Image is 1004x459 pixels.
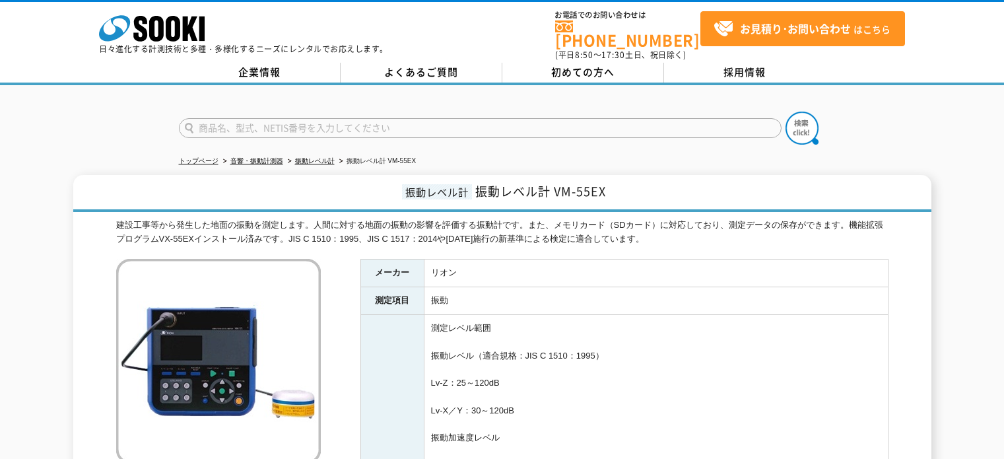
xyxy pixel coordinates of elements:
[295,157,335,164] a: 振動レベル計
[179,63,341,83] a: 企業情報
[575,49,593,61] span: 8:50
[502,63,664,83] a: 初めての方へ
[99,45,388,53] p: 日々進化する計測技術と多種・多様化するニーズにレンタルでお応えします。
[551,65,615,79] span: 初めての方へ
[402,184,472,199] span: 振動レベル計
[700,11,905,46] a: お見積り･お問い合わせはこちら
[424,260,888,287] td: リオン
[601,49,625,61] span: 17:30
[341,63,502,83] a: よくあるご質問
[555,49,686,61] span: (平日 ～ 土日、祝日除く)
[337,155,417,168] li: 振動レベル計 VM-55EX
[116,219,888,246] div: 建設工事等から発生した地面の振動を測定します。人間に対する地面の振動の影響を評価する振動計です。また、メモリカード（SDカード）に対応しており、測定データの保存ができます。機能拡張プログラムVX...
[714,19,890,39] span: はこちら
[740,20,851,36] strong: お見積り･お問い合わせ
[179,118,782,138] input: 商品名、型式、NETIS番号を入力してください
[179,157,218,164] a: トップページ
[424,287,888,315] td: 振動
[664,63,826,83] a: 採用情報
[555,20,700,48] a: [PHONE_NUMBER]
[360,260,424,287] th: メーカー
[475,182,606,200] span: 振動レベル計 VM-55EX
[360,287,424,315] th: 測定項目
[555,11,700,19] span: お電話でのお問い合わせは
[230,157,283,164] a: 音響・振動計測器
[786,112,819,145] img: btn_search.png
